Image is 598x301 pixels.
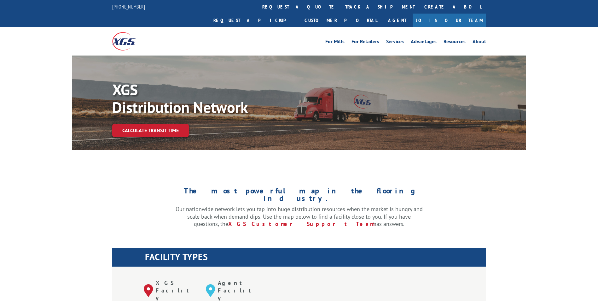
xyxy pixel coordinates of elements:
[176,205,423,228] p: Our nationwide network lets you tap into huge distribution resources when the market is hungry an...
[112,124,189,137] a: Calculate transit time
[351,39,379,46] a: For Retailers
[413,14,486,27] a: Join Our Team
[112,3,145,10] a: [PHONE_NUMBER]
[325,39,345,46] a: For Mills
[145,252,486,264] h1: FACILITY TYPES
[209,14,300,27] a: Request a pickup
[473,39,486,46] a: About
[112,81,301,116] p: XGS Distribution Network
[386,39,404,46] a: Services
[176,187,423,205] h1: The most powerful map in the flooring industry.
[300,14,382,27] a: Customer Portal
[411,39,437,46] a: Advantages
[382,14,413,27] a: Agent
[228,220,373,227] a: XGS Customer Support Team
[444,39,466,46] a: Resources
